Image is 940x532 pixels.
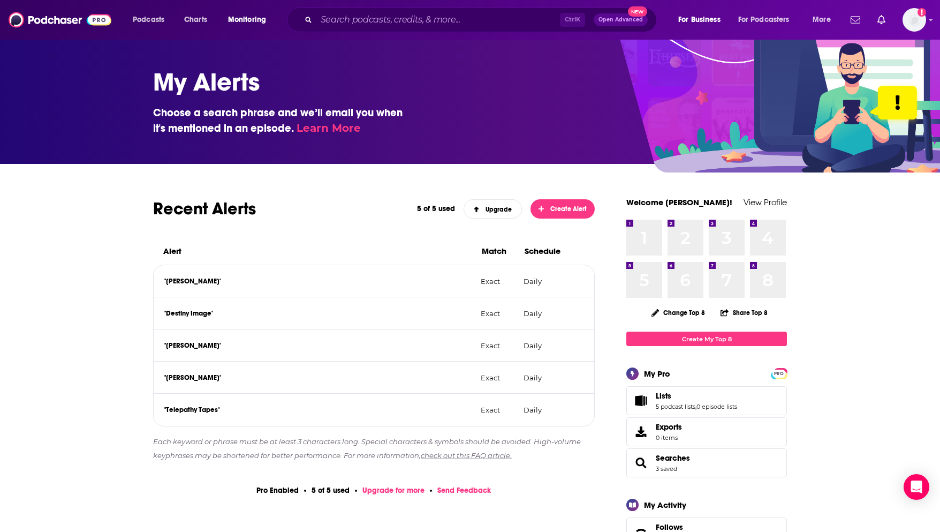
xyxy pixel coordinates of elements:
button: open menu [731,11,805,28]
div: Open Intercom Messenger [904,474,929,500]
span: Logged in as TinaPugh [903,8,926,32]
p: Exact [481,341,515,350]
p: Exact [481,277,515,286]
span: Lists [626,386,787,415]
span: Follows [656,522,683,532]
span: Lists [656,391,671,401]
a: Exports [626,417,787,446]
p: Each keyword or phrase must be at least 3 characters long. Special characters & symbols should be... [153,435,595,462]
a: Follows [656,522,750,532]
span: New [628,6,647,17]
a: View Profile [744,197,787,207]
button: open menu [805,11,844,28]
div: Search podcasts, credits, & more... [297,8,667,32]
a: Show notifications dropdown [873,11,890,29]
span: Exports [630,424,651,439]
img: Podchaser - Follow, Share and Rate Podcasts [9,10,111,30]
p: Daily [524,373,566,382]
span: , [695,403,696,410]
span: Charts [184,12,207,27]
span: For Business [678,12,721,27]
p: Daily [524,341,566,350]
p: "Telepathy Tapes" [164,406,472,414]
p: Daily [524,406,566,414]
span: PRO [772,370,785,378]
p: 5 of 5 used [417,204,455,213]
span: Ctrl K [560,13,585,27]
p: Exact [481,406,515,414]
p: "[PERSON_NAME]" [164,341,472,350]
span: Exports [656,422,682,432]
span: Upgrade [474,206,512,213]
button: open menu [221,11,280,28]
p: Exact [481,309,515,318]
a: Welcome [PERSON_NAME]! [626,197,732,207]
p: "Destiny Image" [164,309,472,318]
p: "[PERSON_NAME]" [164,277,472,286]
a: Upgrade [464,199,522,219]
button: Share Top 8 [720,302,768,323]
a: 5 podcast lists [656,403,695,410]
div: My Activity [644,500,686,510]
a: PRO [772,369,785,377]
a: Create My Top 8 [626,332,787,346]
button: Show profile menu [903,8,926,32]
p: Exact [481,373,515,382]
span: Podcasts [133,12,164,27]
h3: Alert [163,246,473,256]
span: Searches [626,448,787,477]
span: Open Advanced [598,17,643,23]
p: Daily [524,277,566,286]
a: 0 episode lists [696,403,737,410]
p: Daily [524,309,566,318]
button: Create Alert [530,199,595,219]
a: Lists [630,393,651,408]
input: Search podcasts, credits, & more... [316,11,560,28]
p: Pro Enabled [256,486,299,495]
a: Charts [177,11,214,28]
button: Change Top 8 [645,306,711,319]
a: 3 saved [656,465,677,473]
span: Monitoring [228,12,266,27]
p: "[PERSON_NAME]" [164,373,472,382]
a: Lists [656,391,737,401]
h2: Recent Alerts [153,198,408,219]
button: open menu [671,11,734,28]
a: Searches [656,453,690,463]
div: My Pro [644,369,670,379]
h1: My Alerts [153,66,778,98]
span: 0 items [656,434,682,441]
a: Upgrade for more [362,486,424,495]
a: Searches [630,455,651,470]
h3: Schedule [525,246,567,256]
span: Send Feedback [437,486,491,495]
a: Learn More [297,122,361,134]
span: Create Alert [539,205,587,213]
button: Open AdvancedNew [594,13,648,26]
a: Show notifications dropdown [846,11,865,29]
h3: Choose a search phrase and we’ll email you when it's mentioned in an episode. [153,105,410,136]
svg: Add a profile image [918,8,926,17]
img: User Profile [903,8,926,32]
span: More [813,12,831,27]
h3: Match [482,246,516,256]
button: open menu [125,11,178,28]
span: For Podcasters [738,12,790,27]
p: 5 of 5 used [312,486,350,495]
a: check out this FAQ article. [421,451,512,460]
